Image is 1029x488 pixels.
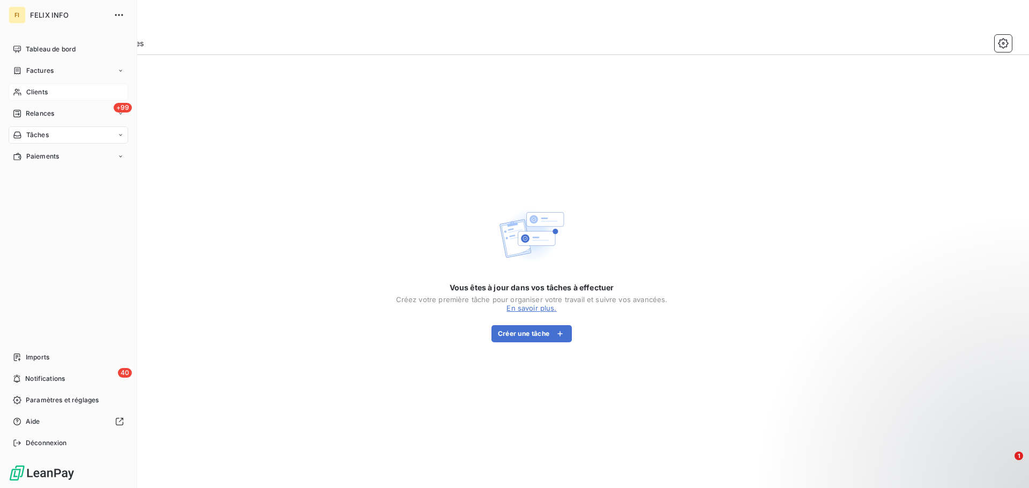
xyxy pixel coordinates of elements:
[26,417,40,426] span: Aide
[26,66,54,76] span: Factures
[491,325,572,342] button: Créer une tâche
[26,87,48,97] span: Clients
[114,103,132,112] span: +99
[9,6,26,24] div: FI
[25,374,65,384] span: Notifications
[26,352,49,362] span: Imports
[1015,452,1023,460] span: 1
[450,282,614,293] span: Vous êtes à jour dans vos tâches à effectuer
[118,368,132,378] span: 40
[9,413,128,430] a: Aide
[506,304,556,312] a: En savoir plus.
[815,384,1029,459] iframe: Intercom notifications message
[30,11,107,19] span: FELIX INFO
[396,295,668,304] div: Créez votre première tâche pour organiser votre travail et suivre vos avancées.
[26,438,67,448] span: Déconnexion
[26,44,76,54] span: Tableau de bord
[9,464,75,482] img: Logo LeanPay
[497,201,566,269] img: Empty state
[26,395,99,405] span: Paramètres et réglages
[26,109,54,118] span: Relances
[26,130,49,140] span: Tâches
[26,152,59,161] span: Paiements
[993,452,1018,477] iframe: Intercom live chat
